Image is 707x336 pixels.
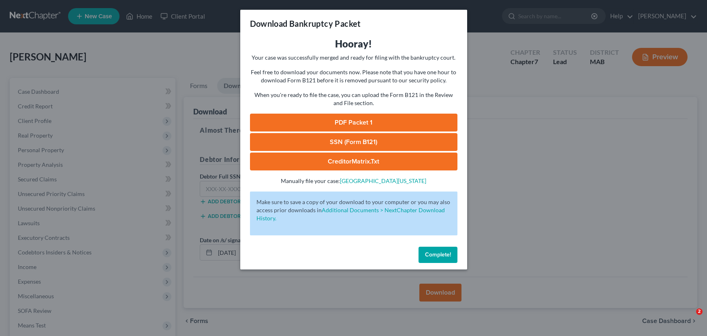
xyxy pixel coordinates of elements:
[250,37,457,50] h3: Hooray!
[250,54,457,62] p: Your case was successfully merged and ready for filing with the bankruptcy court.
[340,177,426,184] a: [GEOGRAPHIC_DATA][US_STATE]
[256,207,445,222] a: Additional Documents > NextChapter Download History.
[256,198,451,222] p: Make sure to save a copy of your download to your computer or you may also access prior downloads in
[250,18,361,29] h3: Download Bankruptcy Packet
[250,133,457,151] a: SSN (Form B121)
[250,153,457,170] a: CreditorMatrix.txt
[679,308,699,328] iframe: Intercom live chat
[250,114,457,131] a: PDF Packet 1
[419,247,457,263] button: Complete!
[250,68,457,84] p: Feel free to download your documents now. Please note that you have one hour to download Form B12...
[250,91,457,107] p: When you're ready to file the case, you can upload the Form B121 in the Review and File section.
[696,308,703,315] span: 2
[250,177,457,185] p: Manually file your case:
[425,251,451,258] span: Complete!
